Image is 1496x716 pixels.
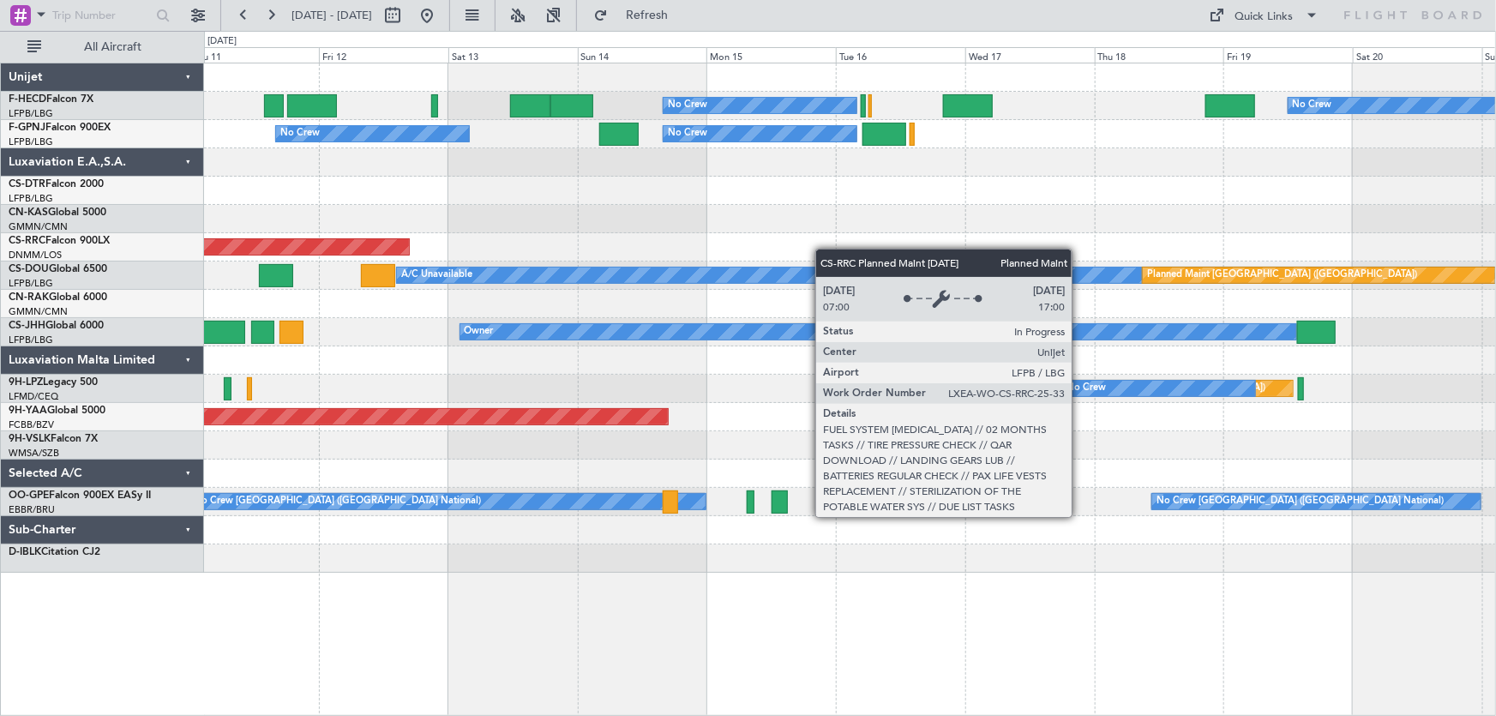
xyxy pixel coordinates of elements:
span: CN-RAK [9,292,49,303]
a: LFPB/LBG [9,334,53,346]
a: WMSA/SZB [9,447,59,460]
a: LFPB/LBG [9,107,53,120]
div: Fri 12 [319,47,448,63]
div: No Crew [GEOGRAPHIC_DATA] ([GEOGRAPHIC_DATA] National) [195,489,482,514]
div: Thu 11 [189,47,319,63]
div: A/C Unavailable [401,262,472,288]
a: LFPB/LBG [9,192,53,205]
a: F-HECDFalcon 7X [9,94,93,105]
div: Thu 18 [1095,47,1224,63]
a: GMMN/CMN [9,220,68,233]
div: No Crew [668,121,707,147]
a: OO-GPEFalcon 900EX EASy II [9,490,151,501]
div: Planned [GEOGRAPHIC_DATA] ([GEOGRAPHIC_DATA]) [1024,376,1266,401]
a: GMMN/CMN [9,305,68,318]
span: CS-DOU [9,264,49,274]
a: LFPB/LBG [9,135,53,148]
div: Mon 15 [706,47,836,63]
div: No Crew [1293,93,1332,118]
a: D-IBLKCitation CJ2 [9,547,100,557]
a: LFPB/LBG [9,277,53,290]
div: Sun 14 [578,47,707,63]
div: No Crew [1066,376,1106,401]
a: CS-DTRFalcon 2000 [9,179,104,190]
span: [DATE] - [DATE] [291,8,372,23]
button: Refresh [586,2,688,29]
span: CS-DTR [9,179,45,190]
a: CS-DOUGlobal 6500 [9,264,107,274]
a: CS-JHHGlobal 6000 [9,321,104,331]
a: 9H-VSLKFalcon 7X [9,434,98,444]
span: Refresh [611,9,683,21]
div: Quick Links [1235,9,1294,26]
div: Planned Maint [GEOGRAPHIC_DATA] ([GEOGRAPHIC_DATA]) [878,262,1148,288]
div: No Crew [668,93,707,118]
div: Fri 19 [1223,47,1353,63]
a: EBBR/BRU [9,503,55,516]
a: CS-RRCFalcon 900LX [9,236,110,246]
div: Owner [465,319,494,345]
div: Tue 16 [836,47,965,63]
span: All Aircraft [45,41,181,53]
a: F-GPNJFalcon 900EX [9,123,111,133]
span: OO-GPE [9,490,49,501]
input: Trip Number [52,3,151,28]
a: CN-RAKGlobal 6000 [9,292,107,303]
span: 9H-LPZ [9,377,43,388]
span: F-GPNJ [9,123,45,133]
button: All Aircraft [19,33,186,61]
div: [DATE] [207,34,237,49]
div: No Crew [GEOGRAPHIC_DATA] ([GEOGRAPHIC_DATA] National) [1157,489,1444,514]
div: Sat 13 [448,47,578,63]
span: CS-RRC [9,236,45,246]
a: DNMM/LOS [9,249,62,262]
div: No Crew [280,121,320,147]
a: 9H-YAAGlobal 5000 [9,406,105,416]
span: D-IBLK [9,547,41,557]
span: 9H-YAA [9,406,47,416]
div: Sat 20 [1353,47,1482,63]
span: CS-JHH [9,321,45,331]
span: 9H-VSLK [9,434,51,444]
a: FCBB/BZV [9,418,54,431]
a: LFMD/CEQ [9,390,58,403]
a: 9H-LPZLegacy 500 [9,377,98,388]
span: F-HECD [9,94,46,105]
button: Quick Links [1201,2,1328,29]
span: CN-KAS [9,208,48,218]
a: CN-KASGlobal 5000 [9,208,106,218]
div: Wed 17 [965,47,1095,63]
div: Planned Maint [GEOGRAPHIC_DATA] ([GEOGRAPHIC_DATA]) [1147,262,1417,288]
